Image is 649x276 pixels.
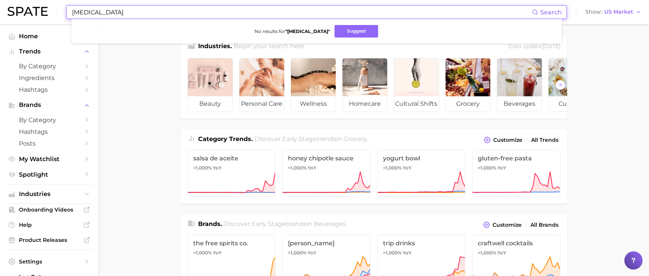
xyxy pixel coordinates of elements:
[291,96,336,111] span: wellness
[481,220,523,230] button: Customize
[19,171,80,178] span: Spotlight
[383,155,460,162] span: yogurt bowl
[6,138,92,149] a: Posts
[472,150,560,197] a: gluten-free pasta>1,000% YoY
[19,140,80,147] span: Posts
[497,96,542,111] span: beverages
[19,86,80,93] span: Hashtags
[255,28,330,34] span: No results for
[198,42,232,52] h1: Industries.
[282,150,371,197] a: honey chipotle sauce>1,000% YoY
[19,116,80,124] span: by Category
[342,96,387,111] span: homecare
[193,250,212,256] span: >1,000%
[308,250,316,256] span: YoY
[530,222,558,228] span: All Brands
[314,220,346,227] span: beverages
[291,58,336,112] a: wellness
[19,74,80,82] span: Ingredients
[19,33,80,40] span: Home
[234,42,305,52] h2: Begin your search here.
[529,135,560,145] a: All Trends
[446,96,490,111] span: grocery
[383,240,460,247] span: trip drinks
[19,63,80,70] span: by Category
[8,7,48,16] img: SPATE
[19,48,80,55] span: Trends
[19,128,80,135] span: Hashtags
[6,126,92,138] a: Hashtags
[508,42,560,52] div: Data update: [DATE]
[6,114,92,126] a: by Category
[549,96,593,111] span: culinary
[6,234,92,246] a: Product Releases
[308,165,316,171] span: YoY
[482,135,524,145] button: Customize
[6,169,92,180] a: Spotlight
[19,258,80,265] span: Settings
[403,250,411,256] span: YoY
[19,221,80,228] span: Help
[71,6,532,19] input: Search here for a brand, industry, or ingredient
[478,165,496,171] span: >1,000%
[383,165,402,171] span: >1,000%
[493,222,522,228] span: Customize
[19,237,80,243] span: Product Releases
[188,58,233,112] a: beauty
[529,220,560,230] a: All Brands
[344,135,367,143] span: grocery
[188,96,233,111] span: beauty
[6,60,92,72] a: by Category
[6,99,92,111] button: Brands
[531,137,558,143] span: All Trends
[239,58,285,112] a: personal care
[540,9,562,16] span: Search
[6,256,92,267] a: Settings
[255,135,368,143] span: Discover Early Stage trends in .
[377,150,466,197] a: yogurt bowl>1,000% YoY
[213,165,222,171] span: YoY
[188,150,276,197] a: salsa de aceite>1,000% YoY
[493,137,522,143] span: Customize
[478,240,555,247] span: craftwell cocktails
[394,58,439,112] a: cultural shifts
[445,58,491,112] a: grocery
[288,155,365,162] span: honey chipotle sauce
[497,165,506,171] span: YoY
[6,188,92,200] button: Industries
[288,250,307,256] span: >1,000%
[394,96,439,111] span: cultural shifts
[555,80,565,90] button: Scroll Right
[604,10,633,14] span: US Market
[585,10,602,14] span: Show
[285,28,330,34] strong: " [MEDICAL_DATA] "
[383,250,402,256] span: >1,000%
[19,206,80,213] span: Onboarding Videos
[193,240,270,247] span: the free spirits co.
[335,25,378,38] button: Suggest
[6,72,92,84] a: Ingredients
[6,84,92,96] a: Hashtags
[6,30,92,42] a: Home
[213,250,222,256] span: YoY
[19,155,80,163] span: My Watchlist
[548,58,594,112] a: culinary
[583,7,643,17] button: ShowUS Market
[198,220,222,227] span: Brands .
[478,250,496,256] span: >1,000%
[6,219,92,231] a: Help
[193,165,212,171] span: >1,000%
[239,96,284,111] span: personal care
[288,240,365,247] span: [PERSON_NAME]
[224,220,347,227] span: Discover Early Stage brands in .
[288,165,307,171] span: >1,000%
[497,250,506,256] span: YoY
[478,155,555,162] span: gluten-free pasta
[6,204,92,215] a: Onboarding Videos
[6,153,92,165] a: My Watchlist
[198,135,253,143] span: Category Trends .
[342,58,388,112] a: homecare
[193,155,270,162] span: salsa de aceite
[403,165,411,171] span: YoY
[6,46,92,57] button: Trends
